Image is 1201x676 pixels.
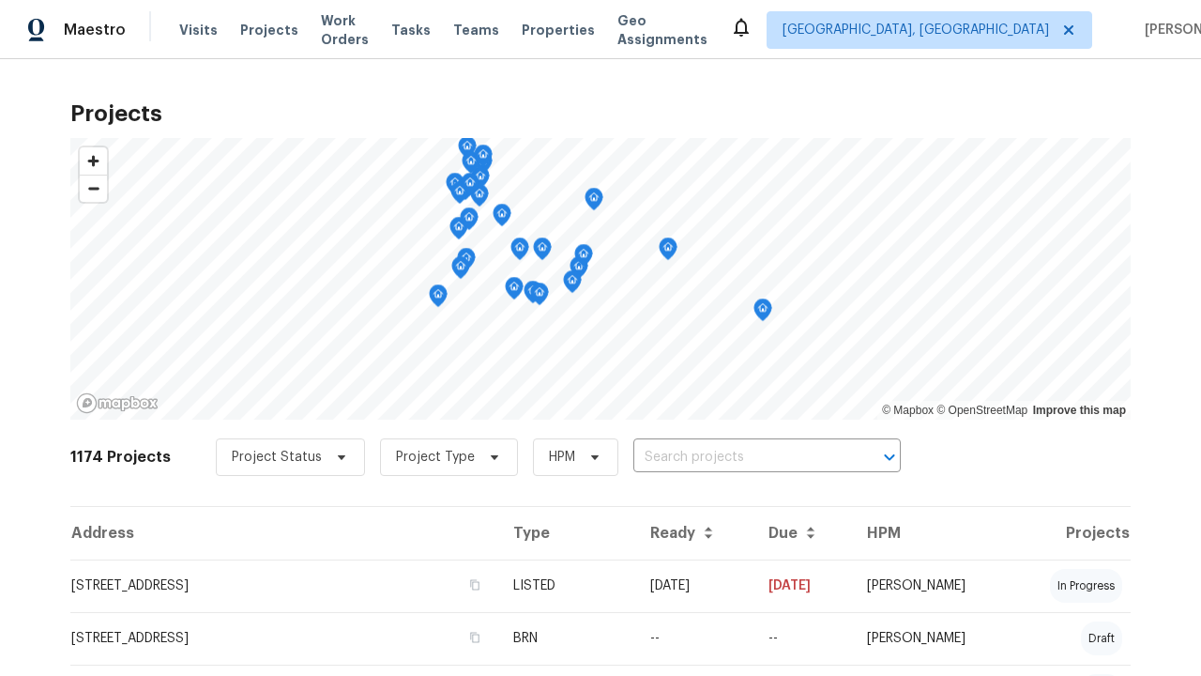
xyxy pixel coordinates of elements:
td: BRN [498,612,635,665]
th: Address [70,507,498,560]
span: Geo Assignments [617,11,707,49]
div: Map marker [570,256,588,285]
div: Map marker [585,188,603,217]
span: Zoom out [80,176,107,202]
td: [PERSON_NAME] [852,612,1011,665]
button: Open [876,444,903,470]
div: Map marker [659,238,677,267]
td: [DATE] [753,560,852,612]
button: Zoom in [80,147,107,175]
th: Projects [1011,507,1131,560]
td: [STREET_ADDRESS] [70,612,498,665]
div: Map marker [474,145,493,174]
div: Map marker [451,256,470,285]
div: Map marker [450,181,469,210]
div: Map marker [524,281,542,310]
span: Work Orders [321,11,369,49]
span: Maestro [64,21,126,39]
td: [DATE] [635,560,753,612]
a: OpenStreetMap [936,404,1027,417]
div: Map marker [449,217,468,246]
span: Properties [522,21,595,39]
th: Type [498,507,635,560]
button: Copy Address [466,576,483,593]
div: Map marker [462,151,480,180]
th: Due [753,507,852,560]
div: Map marker [574,244,593,273]
span: Visits [179,21,218,39]
div: Map marker [753,299,772,328]
a: Improve this map [1033,404,1126,417]
div: Map marker [460,207,479,237]
th: HPM [852,507,1011,560]
div: Map marker [530,283,549,312]
span: [GEOGRAPHIC_DATA], [GEOGRAPHIC_DATA] [783,21,1049,39]
div: Map marker [461,173,479,202]
td: [PERSON_NAME] [852,560,1011,612]
div: Map marker [493,204,511,233]
div: Map marker [505,277,524,306]
h2: 1174 Projects [70,448,171,467]
div: Map marker [458,136,477,165]
div: Map marker [456,177,475,207]
div: Map marker [446,173,464,202]
th: Ready [635,507,753,560]
span: Projects [240,21,298,39]
h2: Projects [70,104,1131,123]
div: Map marker [533,238,552,267]
td: -- [635,612,753,665]
span: Tasks [391,23,431,37]
span: Project Status [232,448,322,467]
button: Zoom out [80,175,107,202]
div: Map marker [470,184,489,213]
input: Search projects [633,443,848,472]
a: Mapbox homepage [76,392,159,414]
div: draft [1081,622,1122,655]
div: Map marker [471,166,490,195]
span: Project Type [396,448,475,467]
canvas: Map [70,138,1131,420]
div: in progress [1050,569,1122,603]
a: Mapbox [882,404,934,417]
button: Copy Address [466,629,483,646]
td: [STREET_ADDRESS] [70,560,498,612]
span: HPM [549,448,575,467]
div: Map marker [563,270,582,300]
div: Map marker [457,248,476,277]
span: Teams [453,21,499,39]
div: Map marker [429,284,448,314]
div: Map marker [510,238,529,267]
td: LISTED [498,560,635,612]
td: Resale COE 2025-09-23T00:00:00.000Z [753,612,852,665]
